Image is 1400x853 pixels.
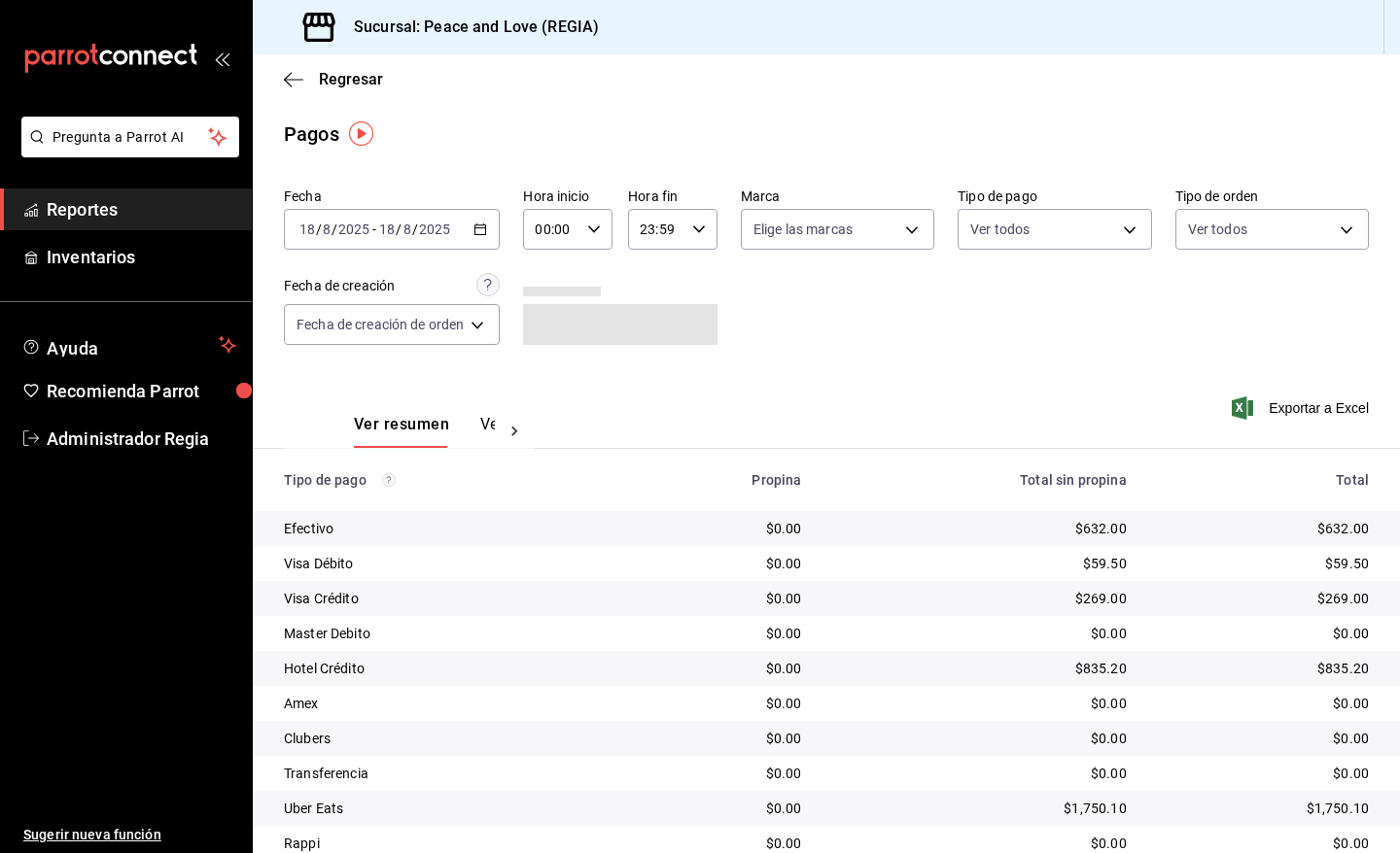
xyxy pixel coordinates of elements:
[322,222,332,237] input: --
[480,415,553,448] button: Ver pagos
[1175,189,1369,203] label: Tipo de orden
[642,554,801,573] div: $0.00
[832,659,1126,678] div: $835.20
[832,729,1126,748] div: $0.00
[284,519,611,538] div: Efectivo
[21,117,239,157] button: Pregunta a Parrot AI
[284,276,395,296] div: Fecha de creación
[958,189,1151,203] label: Tipo de pago
[23,825,236,845] span: Sugerir nueva función
[642,519,801,538] div: $0.00
[832,519,1126,538] div: $632.00
[1158,472,1369,488] div: Total
[642,799,801,818] div: $0.00
[832,554,1126,573] div: $59.50
[1158,764,1369,783] div: $0.00
[47,244,236,270] span: Inventarios
[319,70,383,88] span: Regresar
[316,222,322,237] span: /
[642,472,801,488] div: Propina
[284,589,611,608] div: Visa Crédito
[832,624,1126,643] div: $0.00
[1158,659,1369,678] div: $835.20
[214,51,229,66] button: open_drawer_menu
[284,694,611,713] div: Amex
[284,189,500,203] label: Fecha
[1158,694,1369,713] div: $0.00
[642,659,801,678] div: $0.00
[970,220,1030,239] span: Ver todos
[832,589,1126,608] div: $269.00
[396,222,402,237] span: /
[628,189,717,203] label: Hora fin
[1158,554,1369,573] div: $59.50
[349,121,373,146] img: Tooltip marker
[284,659,611,678] div: Hotel Crédito
[1158,624,1369,643] div: $0.00
[1188,220,1247,239] span: Ver todos
[418,222,451,237] input: ----
[47,333,211,357] span: Ayuda
[47,196,236,222] span: Reportes
[14,141,239,161] a: Pregunta a Parrot AI
[372,222,376,237] span: -
[1158,519,1369,538] div: $632.00
[642,694,801,713] div: $0.00
[832,799,1126,818] div: $1,750.10
[284,624,611,643] div: Master Debito
[832,472,1126,488] div: Total sin propina
[1158,834,1369,853] div: $0.00
[284,554,611,573] div: Visa Débito
[753,220,853,239] span: Elige las marcas
[298,222,316,237] input: --
[284,70,383,88] button: Regresar
[284,729,611,748] div: Clubers
[284,834,611,853] div: Rappi
[354,415,449,448] button: Ver resumen
[337,222,370,237] input: ----
[642,834,801,853] div: $0.00
[1158,729,1369,748] div: $0.00
[332,222,337,237] span: /
[382,473,396,487] svg: Los pagos realizados con Pay y otras terminales son montos brutos.
[832,694,1126,713] div: $0.00
[523,189,612,203] label: Hora inicio
[52,127,209,148] span: Pregunta a Parrot AI
[284,119,339,149] div: Pagos
[297,315,464,334] span: Fecha de creación de orden
[642,624,801,643] div: $0.00
[832,834,1126,853] div: $0.00
[338,16,599,39] h3: Sucursal: Peace and Love (REGIA)
[354,415,495,448] div: navigation tabs
[402,222,412,237] input: --
[1158,799,1369,818] div: $1,750.10
[642,764,801,783] div: $0.00
[412,222,418,237] span: /
[642,589,801,608] div: $0.00
[1236,396,1369,420] button: Exportar a Excel
[284,764,611,783] div: Transferencia
[378,222,396,237] input: --
[284,799,611,818] div: Uber Eats
[832,764,1126,783] div: $0.00
[642,729,801,748] div: $0.00
[47,378,236,404] span: Recomienda Parrot
[47,426,236,452] span: Administrador Regia
[741,189,934,203] label: Marca
[1158,589,1369,608] div: $269.00
[284,472,611,488] div: Tipo de pago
